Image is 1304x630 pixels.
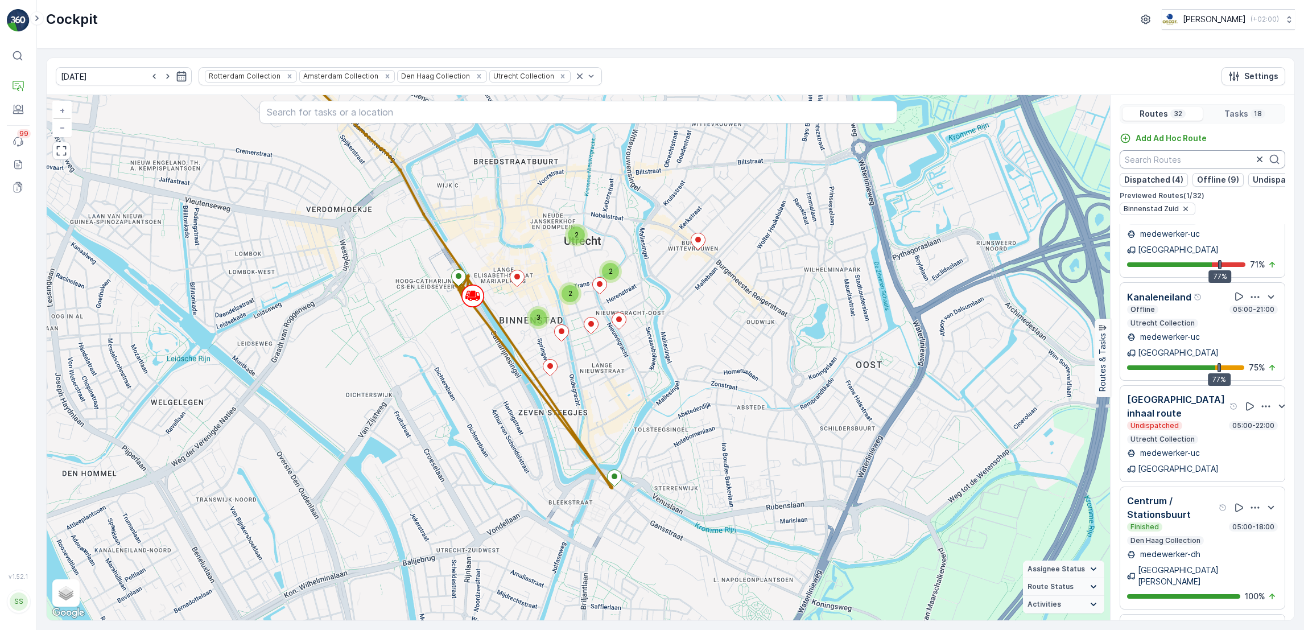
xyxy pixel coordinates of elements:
p: 05:00-21:00 [1232,305,1276,314]
p: 05:00-18:00 [1231,522,1276,532]
img: basis-logo_rgb2x.png [1162,13,1178,26]
p: Centrum / Stationsbuurt [1127,494,1216,521]
span: 2 [568,289,572,298]
p: 75 % [1249,362,1265,373]
input: Search for tasks or a location [259,101,897,123]
span: 2 [609,267,613,275]
p: Previewed Routes ( 1 / 32 ) [1120,191,1285,200]
a: 99 [7,130,30,153]
a: Layers [53,580,79,606]
p: medewerker-uc [1138,331,1200,343]
div: 2 [565,224,588,246]
p: Den Haag Collection [1129,536,1202,545]
div: SS [10,592,28,611]
p: Finished [1129,522,1160,532]
a: Add Ad Hoc Route [1120,133,1207,144]
p: 32 [1173,109,1183,118]
p: Routes [1140,108,1168,120]
div: Utrecht Collection [490,71,556,81]
p: medewerker-uc [1138,228,1200,240]
p: [GEOGRAPHIC_DATA] [1138,347,1219,359]
div: Help Tooltip Icon [1194,293,1203,302]
span: − [60,122,65,132]
div: Remove Rotterdam Collection [283,72,296,81]
p: [PERSON_NAME] [1183,14,1246,25]
a: Zoom Out [53,119,71,136]
p: medewerker-dh [1138,549,1200,560]
span: 3 [536,313,540,322]
div: Amsterdam Collection [300,71,380,81]
button: Dispatched (4) [1120,173,1188,187]
p: Utrecht Collection [1129,435,1196,444]
a: Open this area in Google Maps (opens a new window) [49,606,87,620]
summary: Assignee Status [1023,561,1104,578]
div: Remove Utrecht Collection [556,72,569,81]
p: [GEOGRAPHIC_DATA][PERSON_NAME] [1138,565,1278,587]
p: Offline (9) [1197,174,1239,186]
p: Tasks [1224,108,1248,120]
div: 77% [1208,373,1231,386]
p: 05:00-22:00 [1231,421,1276,430]
div: Den Haag Collection [398,71,472,81]
span: 2 [575,230,579,239]
span: + [60,105,65,115]
p: 99 [19,129,28,138]
p: ( +02:00 ) [1251,15,1279,24]
div: Remove Amsterdam Collection [381,72,394,81]
p: Dispatched (4) [1124,174,1183,186]
img: Google [49,606,87,620]
input: dd/mm/yyyy [56,67,192,85]
p: [GEOGRAPHIC_DATA] inhaal route [1127,393,1227,420]
p: 71 % [1250,259,1265,270]
span: Route Status [1027,582,1074,591]
span: Activities [1027,600,1061,609]
p: Offline [1129,305,1156,314]
summary: Route Status [1023,578,1104,596]
div: 2 [559,282,581,305]
input: Search Routes [1120,150,1285,168]
button: SS [7,582,30,621]
p: Kanaleneiland [1127,290,1191,304]
button: Settings [1222,67,1285,85]
img: logo [7,9,30,32]
div: Remove Den Haag Collection [473,72,485,81]
p: Settings [1244,71,1278,82]
p: Routes & Tasks [1097,333,1108,392]
span: Assignee Status [1027,565,1085,574]
p: Undispatched [1129,421,1180,430]
button: [PERSON_NAME](+02:00) [1162,9,1295,30]
div: 3 [527,306,550,329]
summary: Activities [1023,596,1104,613]
p: 18 [1253,109,1263,118]
div: 77% [1209,270,1232,283]
p: Utrecht Collection [1129,319,1196,328]
button: Offline (9) [1192,173,1244,187]
span: v 1.52.1 [7,573,30,580]
a: Zoom In [53,102,71,119]
p: Add Ad Hoc Route [1136,133,1207,144]
p: Cockpit [46,10,98,28]
div: Help Tooltip Icon [1229,402,1239,411]
p: medewerker-uc [1138,447,1200,459]
p: [GEOGRAPHIC_DATA] [1138,463,1219,475]
span: Binnenstad Zuid [1124,204,1179,213]
div: Rotterdam Collection [205,71,282,81]
div: 2 [599,260,622,283]
div: Help Tooltip Icon [1219,503,1228,512]
p: [GEOGRAPHIC_DATA] [1138,244,1219,256]
p: 100 % [1245,591,1265,602]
